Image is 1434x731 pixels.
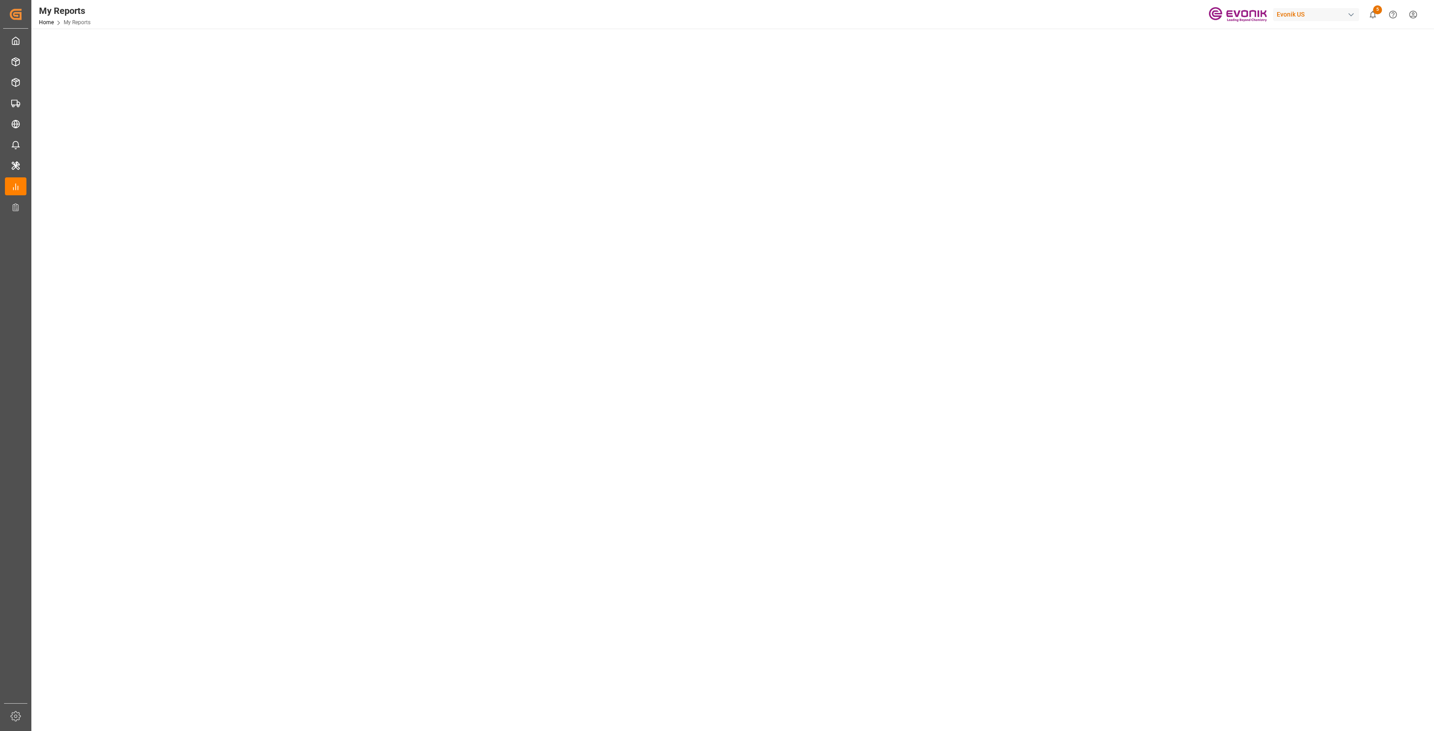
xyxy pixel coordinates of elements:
[1383,4,1403,25] button: Help Center
[1273,6,1363,23] button: Evonik US
[1273,8,1359,21] div: Evonik US
[1209,7,1267,22] img: Evonik-brand-mark-Deep-Purple-RGB.jpeg_1700498283.jpeg
[1373,5,1382,14] span: 5
[39,19,54,26] a: Home
[1363,4,1383,25] button: show 5 new notifications
[39,4,91,17] div: My Reports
